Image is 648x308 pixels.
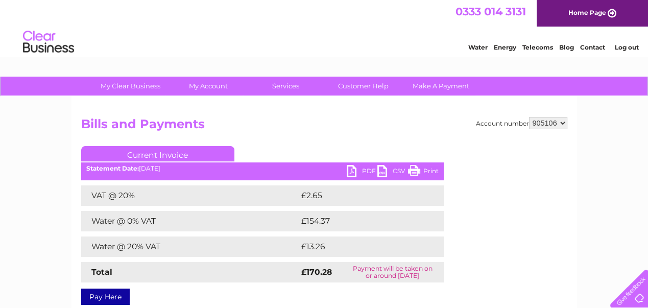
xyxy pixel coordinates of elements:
a: Energy [494,43,516,51]
a: CSV [377,165,408,180]
a: Water [468,43,488,51]
h2: Bills and Payments [81,117,567,136]
td: Water @ 0% VAT [81,211,299,231]
div: Account number [476,117,567,129]
b: Statement Date: [86,164,139,172]
img: logo.png [22,27,75,58]
a: PDF [347,165,377,180]
a: Log out [614,43,638,51]
td: £2.65 [299,185,420,206]
a: My Clear Business [88,77,173,96]
a: Telecoms [522,43,553,51]
a: 0333 014 3131 [455,5,526,18]
td: VAT @ 20% [81,185,299,206]
a: Make A Payment [399,77,483,96]
td: £13.26 [299,236,422,257]
a: Contact [580,43,605,51]
strong: Total [91,267,112,277]
a: Pay Here [81,289,130,305]
td: Payment will be taken on or around [DATE] [342,262,444,282]
td: £154.37 [299,211,425,231]
a: Services [244,77,328,96]
div: [DATE] [81,165,444,172]
a: Customer Help [321,77,405,96]
td: Water @ 20% VAT [81,236,299,257]
a: Current Invoice [81,146,234,161]
a: Print [408,165,439,180]
a: My Account [166,77,250,96]
a: Blog [559,43,574,51]
div: Clear Business is a trading name of Verastar Limited (registered in [GEOGRAPHIC_DATA] No. 3667643... [83,6,566,50]
strong: £170.28 [301,267,332,277]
